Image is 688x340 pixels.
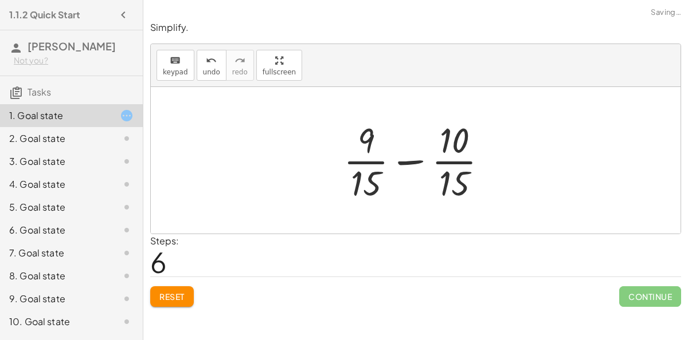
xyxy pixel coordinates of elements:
div: 10. Goal state [9,315,101,329]
div: 6. Goal state [9,223,101,237]
i: undo [206,54,217,68]
span: keypad [163,68,188,76]
label: Steps: [150,235,179,247]
div: Not you? [14,55,134,66]
i: Task not started. [120,155,134,168]
button: Reset [150,286,194,307]
i: Task not started. [120,269,134,283]
button: fullscreen [256,50,302,81]
div: 7. Goal state [9,246,101,260]
i: redo [234,54,245,68]
span: fullscreen [263,68,296,76]
div: 5. Goal state [9,200,101,214]
span: Tasks [28,86,51,98]
i: Task not started. [120,223,134,237]
button: undoundo [197,50,226,81]
p: Simplify. [150,21,681,34]
div: 2. Goal state [9,132,101,145]
div: 3. Goal state [9,155,101,168]
i: Task not started. [120,177,134,191]
i: Task not started. [120,132,134,145]
i: Task not started. [120,246,134,260]
i: Task not started. [120,292,134,306]
div: 9. Goal state [9,292,101,306]
button: keyboardkeypad [157,50,194,81]
div: 4. Goal state [9,177,101,191]
button: redoredo [226,50,254,81]
span: redo [232,68,248,76]
span: Reset [159,291,185,302]
span: [PERSON_NAME] [28,39,116,53]
div: 1. Goal state [9,109,101,122]
h4: 1.1.2 Quick Start [9,8,80,22]
span: undo [203,68,220,76]
i: keyboard [170,54,181,68]
span: Saving… [651,7,681,18]
i: Task not started. [120,200,134,214]
i: Task started. [120,109,134,122]
div: 8. Goal state [9,269,101,283]
span: 6 [150,244,167,279]
i: Task not started. [120,315,134,329]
